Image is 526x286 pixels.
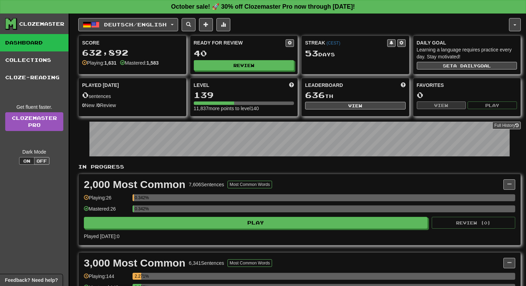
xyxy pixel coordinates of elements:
[194,39,286,46] div: Ready for Review
[228,259,272,267] button: Most Common Words
[453,63,477,68] span: a daily
[171,3,355,10] strong: October sale! 🚀 30% off Clozemaster Pro now through [DATE]!
[289,82,294,89] span: Score more points to level up
[305,90,325,100] span: 636
[189,181,224,188] div: 7,606 Sentences
[417,46,517,60] div: Learning a language requires practice every day. Stay motivated!
[194,91,294,99] div: 139
[84,273,129,284] div: Playing: 144
[78,163,521,170] p: In Progress
[417,101,466,109] button: View
[194,49,294,58] div: 40
[305,91,406,100] div: th
[326,41,340,46] a: (CEST)
[84,179,185,190] div: 2,000 Most Common
[84,234,119,239] span: Played [DATE]: 0
[82,39,183,46] div: Score
[194,105,294,112] div: 11,837 more points to level 140
[97,103,100,108] strong: 0
[305,49,406,58] div: Day s
[228,181,272,188] button: Most Common Words
[19,157,34,165] button: On
[82,102,183,109] div: New / Review
[305,82,343,89] span: Leaderboard
[82,48,183,57] div: 632,892
[82,90,89,100] span: 0
[417,39,517,46] div: Daily Goal
[84,194,129,206] div: Playing: 26
[19,21,64,27] div: Clozemaster
[78,18,178,31] button: Deutsch/English
[82,91,183,100] div: sentences
[104,22,167,27] span: Deutsch / English
[305,48,318,58] span: 53
[417,82,517,89] div: Favorites
[5,112,63,131] a: ClozemasterPro
[492,122,521,129] button: Full History
[189,260,224,267] div: 6,341 Sentences
[401,82,406,89] span: This week in points, UTC
[146,60,159,66] strong: 1,583
[199,18,213,31] button: Add sentence to collection
[194,60,294,71] button: Review
[5,148,63,155] div: Dark Mode
[305,102,406,109] button: View
[82,82,119,89] span: Played [DATE]
[82,103,85,108] strong: 0
[34,157,49,165] button: Off
[216,18,230,31] button: More stats
[182,18,196,31] button: Search sentences
[417,62,517,70] button: Seta dailygoal
[135,273,141,280] div: 2.271%
[84,217,428,229] button: Play
[305,39,387,46] div: Streak
[432,217,515,229] button: Review (0)
[5,277,58,284] span: Open feedback widget
[5,104,63,111] div: Get fluent faster.
[120,59,159,66] div: Mastered:
[104,60,117,66] strong: 1,631
[468,101,517,109] button: Play
[84,205,129,217] div: Mastered: 26
[84,258,185,268] div: 3,000 Most Common
[194,82,209,89] span: Level
[417,91,517,99] div: 0
[82,59,117,66] div: Playing:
